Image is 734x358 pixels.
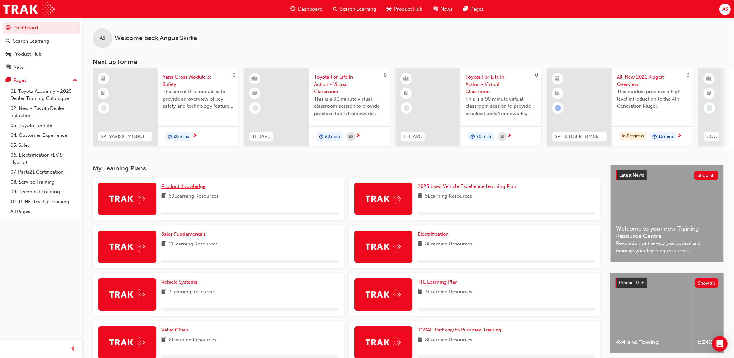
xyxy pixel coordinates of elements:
div: Pages [13,77,27,84]
a: 04. Customer Experience [8,130,80,140]
span: Revolutionise the way you access and manage your learning resources. [616,240,718,254]
span: duration-icon [652,133,657,141]
a: 10. TUNE Rev-Up Training [8,197,80,207]
span: learningResourceType_INSTRUCTOR_LED-icon [707,75,711,83]
span: book-icon [418,288,422,296]
span: AS [100,35,105,42]
a: 08. Service Training [8,177,80,187]
span: 90 mins [476,133,492,140]
span: 5 Learning Resources [425,192,472,201]
h3: Next up for me [82,58,734,66]
span: up-icon [73,76,77,85]
span: car-icon [6,51,11,57]
div: News [13,64,26,71]
span: learningRecordVerb_NONE-icon [252,105,258,111]
div: Open Intercom Messenger [712,336,728,352]
span: duration-icon [168,133,172,141]
span: TFLIAVC [403,133,422,140]
a: 09. Technical Training [8,187,80,197]
img: Trak [366,289,401,299]
span: booktick-icon [253,89,257,98]
span: Sales Fundamentals [161,231,206,237]
img: Trak [109,242,145,252]
button: Pages [3,74,80,86]
a: 2025 Used Vehicle Excellence Learning Plan [418,183,519,190]
span: Search Learning [340,5,376,13]
span: Product Knowledge [161,183,205,189]
a: 4x4 and Towing [610,273,693,353]
span: learningResourceType_ELEARNING-icon [101,75,106,83]
span: booktick-icon [101,89,106,98]
a: Dashboard [3,22,80,34]
span: book-icon [418,336,422,344]
button: AS [719,4,731,15]
span: TFLIAVC [252,133,271,140]
a: pages-iconPages [458,3,489,16]
span: SP_KLUGER_NM0621_EL01 [555,133,604,140]
a: Product HubShow all [616,278,718,288]
span: next-icon [677,133,682,139]
span: book-icon [418,240,422,248]
span: 0 [535,72,538,78]
span: Electrification [418,231,449,237]
img: Trak [3,2,55,16]
a: 'OWAF' Pathway to Purchase Training [418,326,504,334]
a: car-iconProduct Hub [381,3,428,16]
button: DashboardSearch LearningProduct HubNews [3,21,80,74]
span: 2025 Used Vehicle Excellence Learning Plan [418,183,516,189]
span: Toyota For Life In Action - Virtual Classroom [314,73,385,95]
a: 0TFLIAVCToyota For Life In Action - Virtual ClassroomThis is a 90 minute virtual classroom sessio... [244,68,390,146]
span: learningRecordVerb_NONE-icon [404,105,410,111]
span: Product Hub [394,5,422,13]
span: Latest News [619,172,644,178]
a: Sales Fundamentals [161,231,208,238]
span: News [440,5,453,13]
span: calendar-icon [501,133,504,141]
span: 3 Learning Resources [425,288,472,296]
span: Yaris Cross Module 3: Safety [163,73,233,88]
span: book-icon [161,288,166,296]
img: Trak [366,242,401,252]
button: Show all [695,278,719,288]
span: pages-icon [463,5,468,13]
span: booktick-icon [555,89,560,98]
span: Value Chain [161,327,188,333]
a: TFL Learning Plan [418,278,460,286]
a: 05. Sales [8,140,80,150]
span: Dashboard [298,5,323,13]
a: 07. Parts21 Certification [8,167,80,177]
span: This is a 90 minute virtual classroom session to provide practical tools/frameworks, behaviours a... [466,95,536,117]
img: Trak [109,289,145,299]
span: book-icon [418,192,422,201]
span: book-icon [161,240,166,248]
span: 59 Learning Resources [169,192,219,201]
span: 90 mins [325,133,340,140]
a: 0SP_KLUGER_NM0621_EL01All-New 2021 Kluger: OverviewThis module provides a high level introduction... [547,68,693,146]
span: next-icon [356,133,360,139]
span: booktick-icon [707,89,711,98]
span: prev-icon [71,345,76,353]
span: TFL Learning Plan [418,279,458,285]
span: 8 Learning Resources [169,336,216,344]
span: AS [722,5,728,13]
span: The aim of this module is to provide an overview of key safety and technology features that have ... [163,88,233,110]
span: learningRecordVerb_ATTEMPT-icon [555,105,561,111]
a: 0SP_YARISX_MODULE_3Yaris Cross Module 3: SafetyThe aim of this module is to provide an overview o... [93,68,238,146]
span: 7 Learning Resources [169,288,216,296]
span: guage-icon [6,25,11,31]
a: Electrification [418,231,451,238]
span: book-icon [161,192,166,201]
span: next-icon [192,133,197,139]
span: learningResourceType_INSTRUCTOR_LED-icon [253,75,257,83]
span: learningResourceType_INSTRUCTOR_LED-icon [404,75,409,83]
span: 0 [232,72,235,78]
span: 20 mins [173,133,189,140]
div: Product Hub [13,50,42,58]
span: learningRecordVerb_NONE-icon [101,105,107,111]
span: guage-icon [290,5,295,13]
span: duration-icon [319,133,323,141]
a: news-iconNews [428,3,458,16]
a: Vehicle Systems [161,278,200,286]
